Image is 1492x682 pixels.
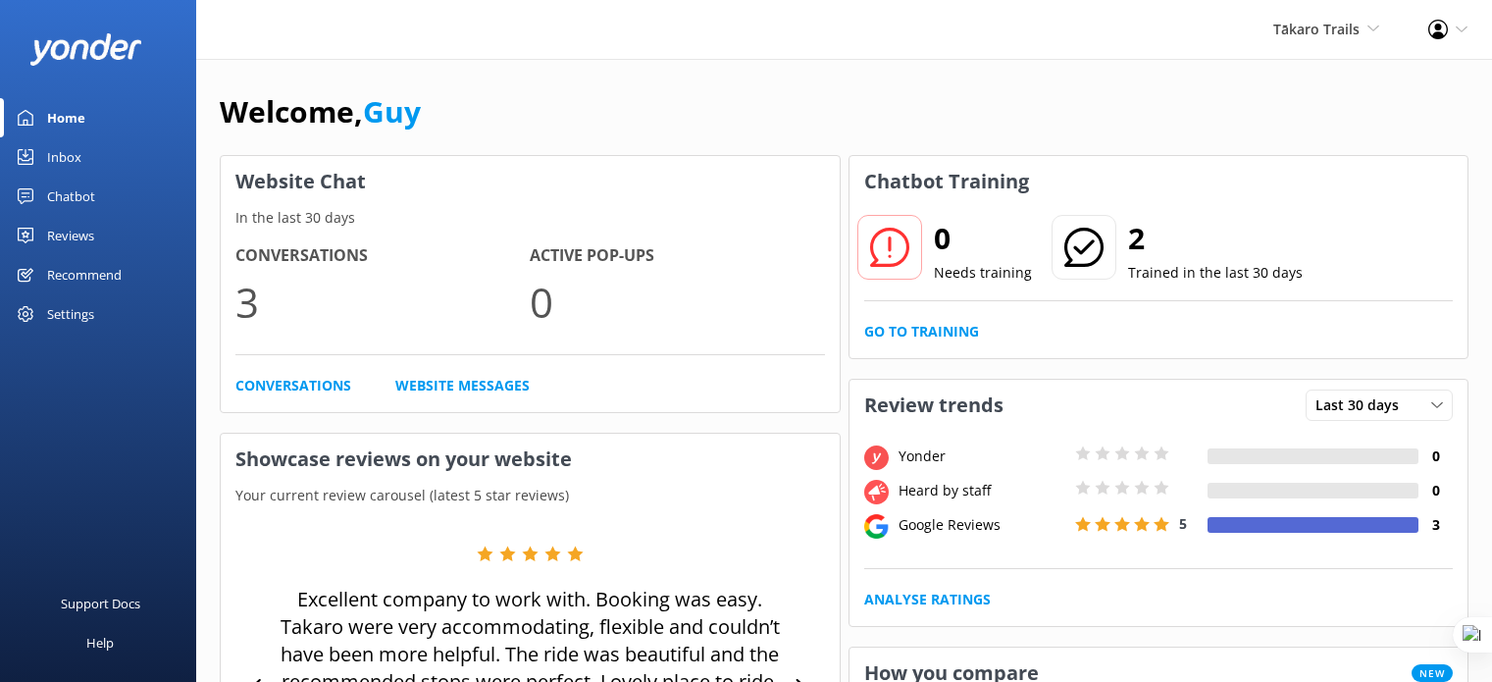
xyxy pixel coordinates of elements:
[1128,215,1303,262] h2: 2
[894,514,1070,536] div: Google Reviews
[864,321,979,342] a: Go to Training
[220,88,421,135] h1: Welcome,
[221,207,840,229] p: In the last 30 days
[235,243,530,269] h4: Conversations
[1412,664,1453,682] span: New
[221,485,840,506] p: Your current review carousel (latest 5 star reviews)
[395,375,530,396] a: Website Messages
[894,480,1070,501] div: Heard by staff
[894,446,1070,467] div: Yonder
[1418,446,1453,467] h4: 0
[221,156,840,207] h3: Website Chat
[29,33,142,66] img: yonder-white-logo.png
[235,269,530,335] p: 3
[235,375,351,396] a: Conversations
[1418,514,1453,536] h4: 3
[86,623,114,662] div: Help
[47,294,94,334] div: Settings
[849,156,1044,207] h3: Chatbot Training
[1128,262,1303,284] p: Trained in the last 30 days
[1179,514,1187,533] span: 5
[47,137,81,177] div: Inbox
[363,91,421,131] a: Guy
[47,216,94,255] div: Reviews
[221,434,840,485] h3: Showcase reviews on your website
[849,380,1018,431] h3: Review trends
[934,262,1032,284] p: Needs training
[864,589,991,610] a: Analyse Ratings
[1418,480,1453,501] h4: 0
[47,177,95,216] div: Chatbot
[530,269,824,335] p: 0
[61,584,140,623] div: Support Docs
[47,98,85,137] div: Home
[1273,20,1360,38] span: Tākaro Trails
[530,243,824,269] h4: Active Pop-ups
[47,255,122,294] div: Recommend
[934,215,1032,262] h2: 0
[1315,394,1411,416] span: Last 30 days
